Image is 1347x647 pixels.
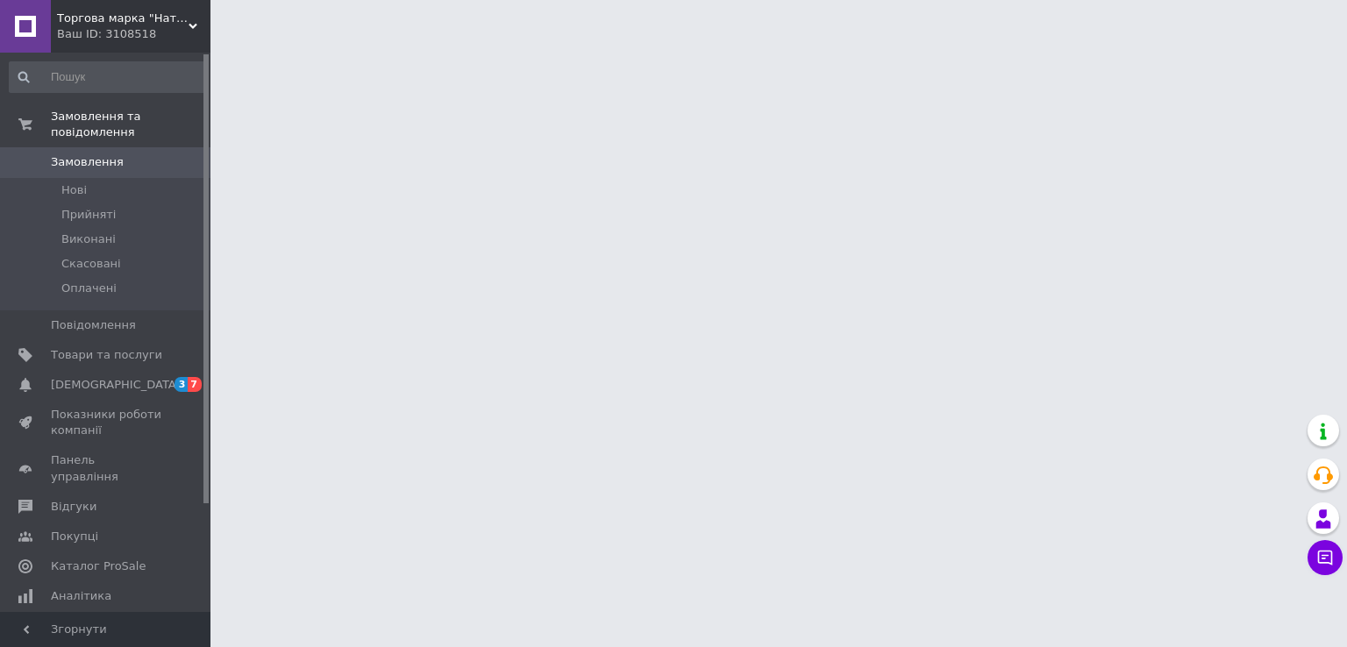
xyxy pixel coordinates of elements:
span: Замовлення та повідомлення [51,109,210,140]
span: 7 [188,377,202,392]
span: Скасовані [61,256,121,272]
span: Показники роботи компанії [51,407,162,438]
button: Чат з покупцем [1308,540,1343,575]
span: Нові [61,182,87,198]
span: [DEMOGRAPHIC_DATA] [51,377,181,393]
span: Прийняті [61,207,116,223]
span: Оплачені [61,281,117,296]
input: Пошук [9,61,207,93]
span: Панель управління [51,452,162,484]
span: Каталог ProSale [51,558,146,574]
span: Аналітика [51,588,111,604]
span: 3 [175,377,189,392]
span: Покупці [51,529,98,544]
span: Торгова марка "Наталюкс" [57,11,189,26]
span: Товари та послуги [51,347,162,363]
div: Ваш ID: 3108518 [57,26,210,42]
span: Виконані [61,231,116,247]
span: Замовлення [51,154,124,170]
span: Відгуки [51,499,96,515]
span: Повідомлення [51,317,136,333]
